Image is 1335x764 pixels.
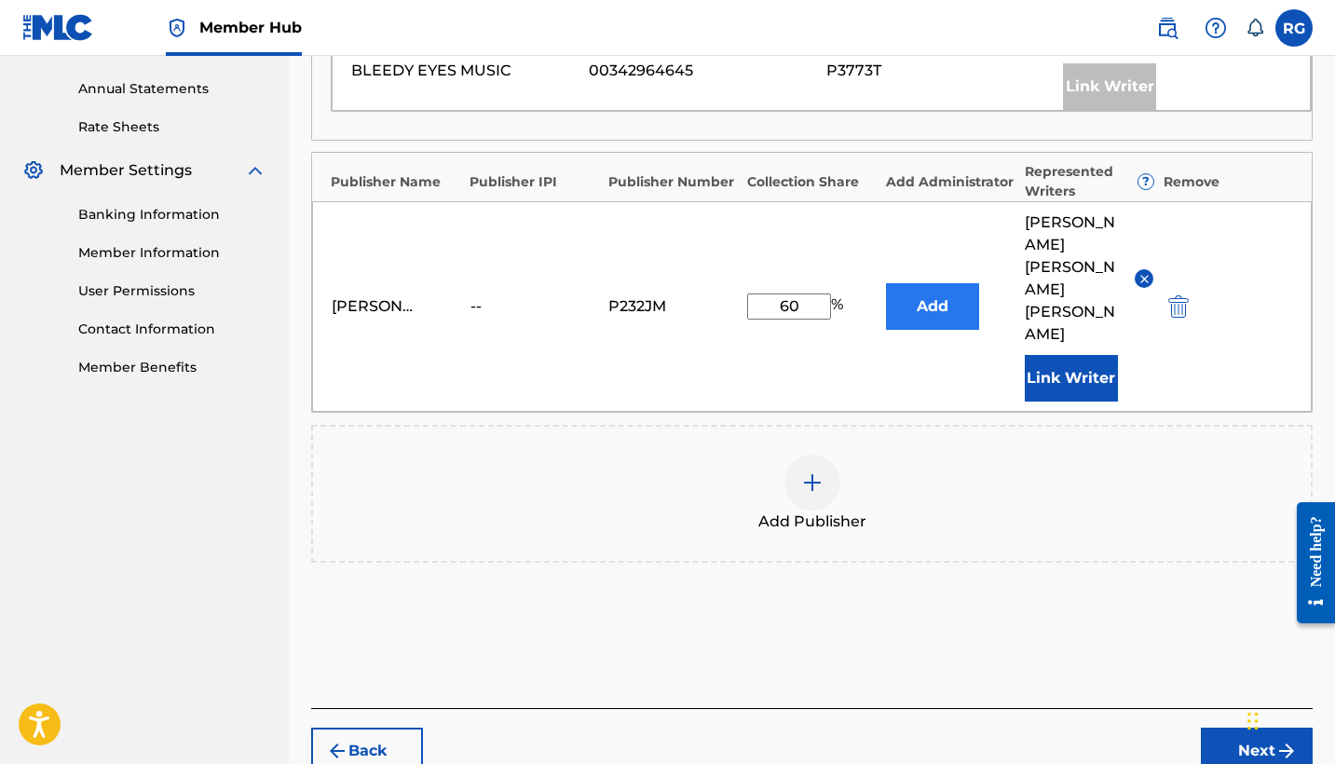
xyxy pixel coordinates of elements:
[589,60,817,82] div: 00342964645
[78,79,266,99] a: Annual Statements
[1247,693,1259,749] div: Drag
[166,17,188,39] img: Top Rightsholder
[22,14,94,41] img: MLC Logo
[78,320,266,339] a: Contact Information
[1025,211,1122,346] span: [PERSON_NAME] [PERSON_NAME] [PERSON_NAME]
[1205,17,1227,39] img: help
[758,511,866,533] span: Add Publisher
[801,471,824,494] img: add
[326,740,348,762] img: 7ee5dd4eb1f8a8e3ef2f.svg
[1242,675,1335,764] iframe: Chat Widget
[78,281,266,301] a: User Permissions
[886,172,1015,192] div: Add Administrator
[78,205,266,225] a: Banking Information
[1025,355,1118,402] button: Link Writer
[1275,9,1313,47] div: User Menu
[1138,174,1153,189] span: ?
[60,159,192,182] span: Member Settings
[747,172,877,192] div: Collection Share
[78,117,266,137] a: Rate Sheets
[78,243,266,263] a: Member Information
[1025,162,1154,201] div: Represented Writers
[1246,19,1264,37] div: Notifications
[1164,172,1293,192] div: Remove
[1149,9,1186,47] a: Public Search
[1156,17,1178,39] img: search
[331,172,460,192] div: Publisher Name
[1197,9,1234,47] div: Help
[1168,295,1189,318] img: 12a2ab48e56ec057fbd8.svg
[608,172,738,192] div: Publisher Number
[244,159,266,182] img: expand
[1283,484,1335,643] iframe: Resource Center
[826,60,1055,82] div: P3773T
[1137,272,1151,286] img: remove-from-list-button
[470,172,599,192] div: Publisher IPI
[351,60,579,82] div: BLEEDY EYES MUSIC
[78,358,266,377] a: Member Benefits
[22,159,45,182] img: Member Settings
[886,283,979,330] button: Add
[199,17,302,38] span: Member Hub
[831,293,848,320] span: %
